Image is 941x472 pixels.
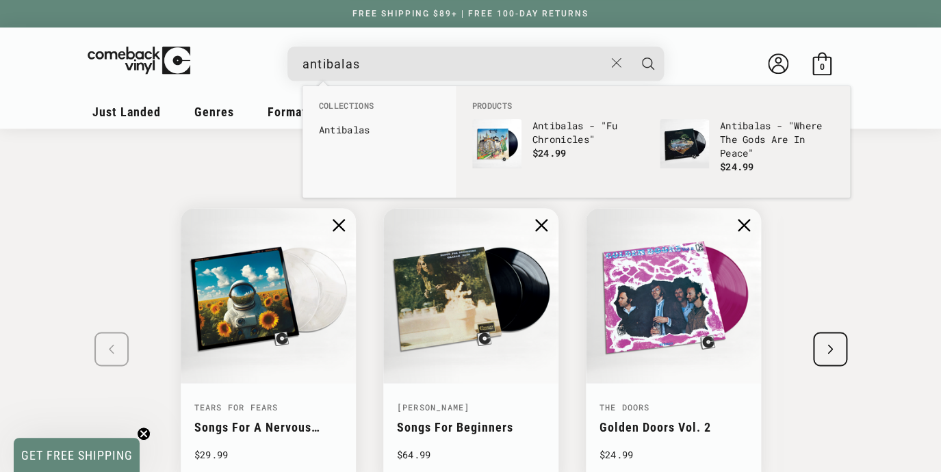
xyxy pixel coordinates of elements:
img: Tears For Fears - "Songs For A Nervous Planet" Indie Exclusive [181,208,356,383]
button: Search [631,47,665,81]
b: Antibala [720,119,766,132]
a: Golden Doors Vol. 2 [600,419,711,434]
li: products: Antibalas - "Fu Chronicles" [465,112,653,192]
div: Collections [302,86,456,148]
b: Antibala [319,123,365,136]
span: 0 [819,62,824,72]
span: Formats [268,105,313,119]
p: $64.99 [397,445,545,462]
button: Close teaser [137,427,151,441]
p: $24.99 [600,445,747,462]
input: When autocomplete results are available use up and down arrows to review and enter to select [302,50,604,78]
a: Antibalas [319,123,439,137]
img: close.png [738,219,750,231]
a: Songs For Beginners [397,419,513,434]
a: Songs For A Nervous Planet [194,419,320,448]
img: The Doors - "Golden Doors Vol. 2" Indie Exclusive [586,208,761,383]
p: s - "Fu Chronicles" [532,119,646,146]
img: Antibalas - "Where The Gods Are In Peace" [660,119,709,168]
div: Search [287,47,664,81]
span: Genres [194,105,234,119]
button: Close [604,48,629,78]
a: Antibalas - "Fu Chronicles" Antibalas - "Fu Chronicles" $24.99 [472,119,646,185]
img: Graham Nash - "Songs For Beginners" Analogue Productions [383,208,558,383]
b: Antibala [532,119,578,132]
div: Next slide [813,332,847,366]
div: Products [456,86,850,198]
a: FREE SHIPPING $89+ | FREE 100-DAY RETURNS [339,9,602,18]
div: GET FREE SHIPPINGClose teaser [14,438,140,472]
p: $29.99 [194,445,342,462]
span: $24.99 [532,146,567,159]
a: Antibalas - "Where The Gods Are In Peace" Antibalas - "Where The Gods Are In Peace" $24.99 [660,119,834,185]
li: collections: Antibalas [312,119,446,141]
img: Antibalas - "Fu Chronicles" [472,119,521,168]
span: Just Landed [92,105,161,119]
p: s - "Where The Gods Are In Peace" [720,119,834,160]
li: Products [465,100,840,112]
img: close.png [333,219,345,231]
span: GET FREE SHIPPING [21,448,133,462]
li: Collections [312,100,446,119]
span: $24.99 [720,160,754,173]
img: close.png [535,219,547,231]
li: products: Antibalas - "Where The Gods Are In Peace" [653,112,840,192]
